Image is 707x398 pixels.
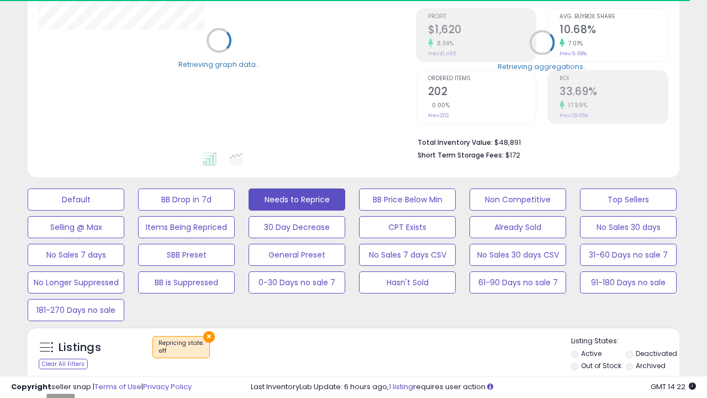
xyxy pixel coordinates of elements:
[28,299,124,321] button: 181-270 Days no sale
[249,216,345,238] button: 30 Day Decrease
[11,382,192,392] div: seller snap | |
[498,61,587,71] div: Retrieving aggregations..
[359,188,456,211] button: BB Price Below Min
[580,188,677,211] button: Top Sellers
[249,188,345,211] button: Needs to Reprice
[580,271,677,294] button: 91-180 Days no sale
[138,188,235,211] button: BB Drop in 7d
[28,244,124,266] button: No Sales 7 days
[138,244,235,266] button: SBB Preset
[469,188,566,211] button: Non Competitive
[249,271,345,294] button: 0-30 Days no sale 7
[138,271,235,294] button: BB is Suppressed
[359,271,456,294] button: Hasn't Sold
[138,216,235,238] button: Items Being Repriced
[469,271,566,294] button: 61-90 Days no sale 7
[178,59,259,69] div: Retrieving graph data..
[359,244,456,266] button: No Sales 7 days CSV
[249,244,345,266] button: General Preset
[469,216,566,238] button: Already Sold
[359,216,456,238] button: CPT Exists
[28,271,124,294] button: No Longer Suppressed
[11,381,51,392] strong: Copyright
[580,216,677,238] button: No Sales 30 days
[469,244,566,266] button: No Sales 30 days CSV
[28,188,124,211] button: Default
[28,216,124,238] button: Selling @ Max
[580,244,677,266] button: 31-60 Days no sale 7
